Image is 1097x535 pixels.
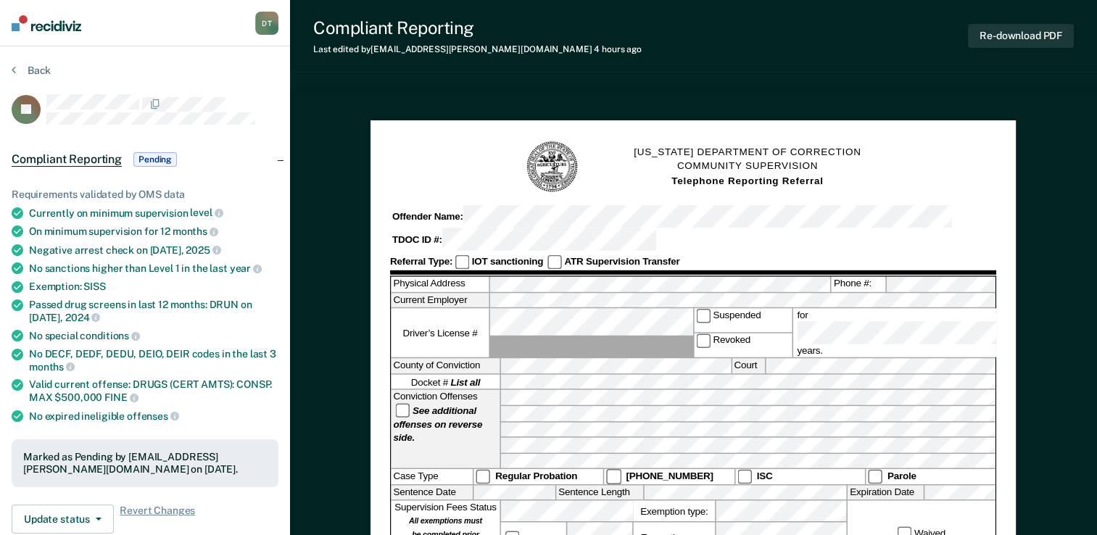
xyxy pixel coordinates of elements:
div: No sanctions higher than Level 1 in the last [29,262,278,275]
label: for years. [795,309,1014,357]
img: Recidiviz [12,15,81,31]
div: Exemption: [29,281,278,293]
strong: Referral Type: [390,256,452,267]
button: Update status [12,505,114,534]
strong: Offender Name: [392,211,463,222]
span: FINE [104,391,138,403]
label: Expiration Date [848,485,924,499]
button: Back [12,64,51,77]
div: No special [29,329,278,342]
strong: List all [451,376,481,387]
input: Parole [868,470,882,484]
label: Driver’s License # [392,309,489,357]
div: On minimum supervision for 12 [29,225,278,238]
span: conditions [80,330,139,341]
label: Physical Address [392,277,489,291]
input: Suspended [696,309,711,323]
div: Requirements validated by OMS data [12,188,278,201]
div: Negative arrest check on [DATE], [29,244,278,257]
label: Sentence Date [392,485,473,499]
input: IOT sanctioning [455,255,470,270]
button: Re-download PDF [968,24,1074,48]
span: 2025 [186,244,220,256]
span: Pending [133,152,177,167]
strong: Parole [887,470,916,481]
strong: IOT sanctioning [472,256,543,267]
label: Phone #: [832,277,886,291]
span: months [29,361,75,373]
div: Passed drug screens in last 12 months: DRUN on [DATE], [29,299,278,323]
strong: TDOC ID #: [392,234,442,245]
span: Revert Changes [120,505,195,534]
input: See additional offenses on reverse side. [396,403,410,418]
input: Regular Probation [476,470,491,484]
span: months [173,225,218,237]
strong: Regular Probation [496,470,578,481]
input: ISC [737,470,752,484]
h1: [US_STATE] DEPARTMENT OF CORRECTION COMMUNITY SUPERVISION [634,145,861,189]
div: Last edited by [EMAIL_ADDRESS][PERSON_NAME][DOMAIN_NAME] [313,44,642,54]
span: level [190,207,223,218]
div: No expired ineligible [29,410,278,423]
span: 4 hours ago [594,44,642,54]
span: 2024 [65,312,100,323]
div: Currently on minimum supervision [29,207,278,220]
div: D T [255,12,278,35]
strong: [PHONE_NUMBER] [626,470,713,481]
img: TN Seal [526,140,580,194]
label: County of Conviction [392,359,500,373]
strong: ISC [757,470,773,481]
div: No DECF, DEDF, DEDU, DEIO, DEIR codes in the last 3 [29,348,278,373]
span: offenses [127,410,179,422]
span: year [230,262,262,274]
strong: Telephone Reporting Referral [671,175,824,186]
input: [PHONE_NUMBER] [607,470,621,484]
label: Court [732,359,765,373]
input: ATR Supervision Transfer [547,255,562,270]
button: DT [255,12,278,35]
span: Compliant Reporting [12,152,122,167]
div: Marked as Pending by [EMAIL_ADDRESS][PERSON_NAME][DOMAIN_NAME] on [DATE]. [23,451,267,476]
div: Compliant Reporting [313,17,642,38]
label: Suspended [694,309,792,333]
div: Valid current offense: DRUGS (CERT AMTS): CONSP. MAX $500,000 [29,378,278,403]
span: SISS [83,281,105,292]
div: Conviction Offenses [392,390,500,468]
strong: See additional offenses on reverse side. [394,405,483,443]
strong: ATR Supervision Transfer [565,256,680,267]
input: Revoked [696,333,711,348]
label: Current Employer [392,293,489,307]
input: for years. [798,322,1012,344]
span: Docket # [411,376,481,389]
label: Revoked [694,333,792,357]
label: Exemption type: [634,501,715,521]
label: Sentence Length [557,485,644,499]
div: Case Type [392,470,473,484]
